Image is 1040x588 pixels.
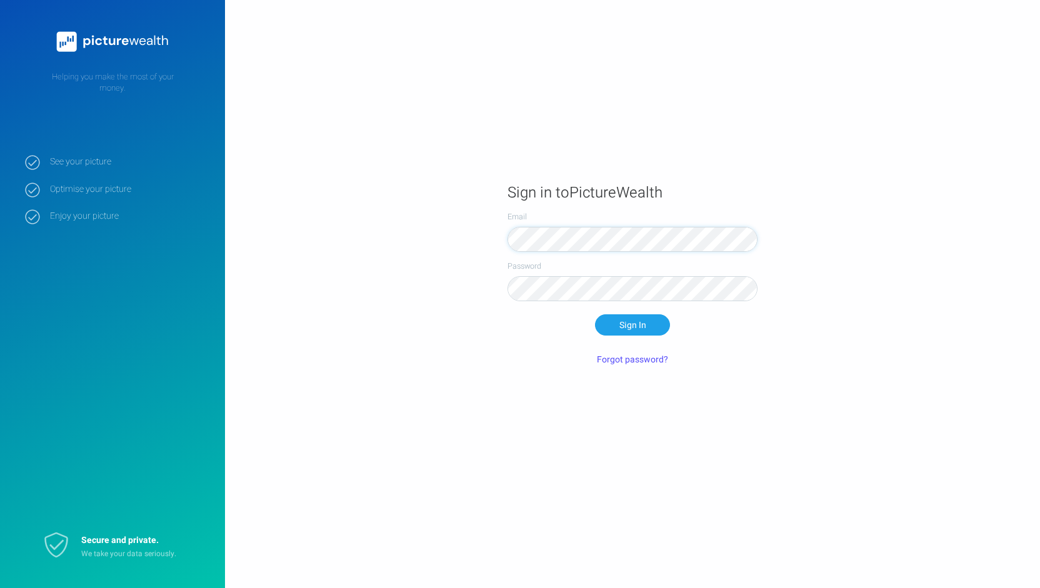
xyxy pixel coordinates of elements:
[589,349,676,370] button: Forgot password?
[81,549,194,559] p: We take your data seriously.
[50,156,206,167] strong: See your picture
[50,211,206,222] strong: Enjoy your picture
[81,534,159,547] strong: Secure and private.
[507,211,757,222] label: Email
[507,261,757,272] label: Password
[595,314,670,336] button: Sign In
[507,183,757,202] h1: Sign in to PictureWealth
[50,25,175,59] img: PictureWealth
[25,71,200,94] p: Helping you make the most of your money.
[50,184,206,195] strong: Optimise your picture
